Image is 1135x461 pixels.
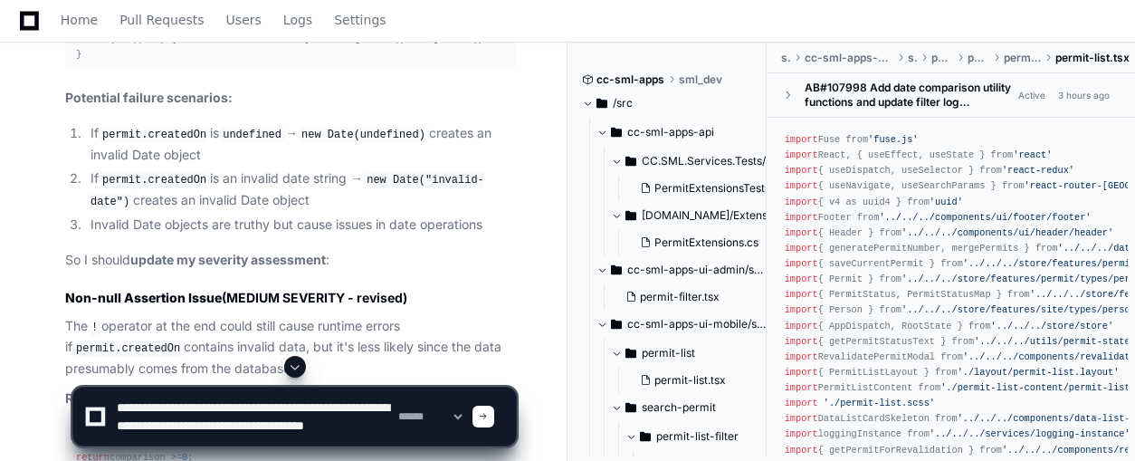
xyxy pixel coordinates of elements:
[868,134,918,145] span: 'fuse.js'
[625,150,636,172] svg: Directory
[785,227,818,238] span: import
[65,250,516,271] p: So I should :
[781,51,790,65] span: src
[611,339,779,368] button: permit-list
[901,227,1113,238] span: '../../../components/ui/header/header'
[613,96,633,110] span: /src
[65,290,222,305] strong: Non-null Assertion Issue
[785,180,818,191] span: import
[785,258,818,269] span: import
[785,351,818,362] span: import
[931,51,952,65] span: pages
[908,51,917,65] span: src
[99,172,210,188] code: permit.createdOn
[625,342,636,364] svg: Directory
[785,289,818,300] span: import
[785,274,818,284] span: import
[219,127,285,143] code: undefined
[611,313,622,335] svg: Directory
[596,92,607,114] svg: Directory
[627,263,768,277] span: cc-sml-apps-ui-admin/src/pages/permit/permit-filter
[85,168,516,211] li: If is an invalid date string → creates an invalid Date object
[334,14,386,25] span: Settings
[640,290,720,304] span: permit-filter.tsx
[618,284,757,310] button: permit-filter.tsx
[119,14,204,25] span: Pull Requests
[633,230,771,255] button: PermitExtensions.cs
[72,341,184,357] code: permit.createdOn
[611,147,782,176] button: CC.SML.Services.Tests/Extensions
[785,336,818,347] span: import
[642,154,782,168] span: CC.SML.Services.Tests/Extensions
[785,134,818,145] span: import
[85,123,516,165] li: If is → creates an invalid Date object
[1004,51,1041,65] span: permit-list
[65,289,516,307] h4: (MEDIUM SEVERITY - revised)
[654,181,785,196] span: PermitExtensionsTests.cs
[785,321,818,331] span: import
[65,90,233,105] strong: Potential failure scenarios:
[654,235,758,250] span: PermitExtensions.cs
[596,118,768,147] button: cc-sml-apps-api
[99,127,210,143] code: permit.createdOn
[627,125,714,139] span: cc-sml-apps-api
[61,14,98,25] span: Home
[1013,149,1052,160] span: 'react'
[1002,165,1074,176] span: 'react-redux'
[785,197,818,207] span: import
[85,215,516,235] li: Invalid Date objects are truthy but cause issues in date operations
[785,212,818,223] span: import
[785,304,818,315] span: import
[1058,89,1110,102] div: 3 hours ago
[65,316,516,379] p: The operator at the end could still cause runtime errors if contains invalid data, but it's less ...
[991,321,1114,331] span: '../../../store/store'
[283,14,312,25] span: Logs
[805,51,893,65] span: cc-sml-apps-ui-mobile
[611,121,622,143] svg: Directory
[298,127,429,143] code: new Date(undefined)
[785,243,818,254] span: import
[785,149,818,160] span: import
[625,205,636,226] svg: Directory
[785,165,818,176] span: import
[91,172,484,210] code: new Date("invalid-date")
[633,176,785,201] button: PermitExtensionsTests.cs
[226,14,262,25] span: Users
[930,197,963,207] span: 'uuid'
[968,51,989,65] span: permit
[642,346,695,360] span: permit-list
[596,255,768,284] button: cc-sml-apps-ui-admin/src/pages/permit/permit-filter
[582,89,753,118] button: /src
[1055,51,1130,65] span: permit-list.tsx
[805,81,1013,110] div: AB#107998 Add date comparison utility functions and update filter log…
[611,259,622,281] svg: Directory
[642,208,782,223] span: [DOMAIN_NAME]/Extensions
[88,320,101,336] code: !
[879,212,1091,223] span: '../../../components/ui/footer/footer'
[130,252,326,267] strong: update my severity assessment
[611,201,782,230] button: [DOMAIN_NAME]/Extensions
[627,317,768,331] span: cc-sml-apps-ui-mobile/src/pages/permit
[596,310,768,339] button: cc-sml-apps-ui-mobile/src/pages/permit
[596,72,664,87] span: cc-sml-apps
[1013,87,1051,104] span: Active
[679,72,722,87] span: sml_dev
